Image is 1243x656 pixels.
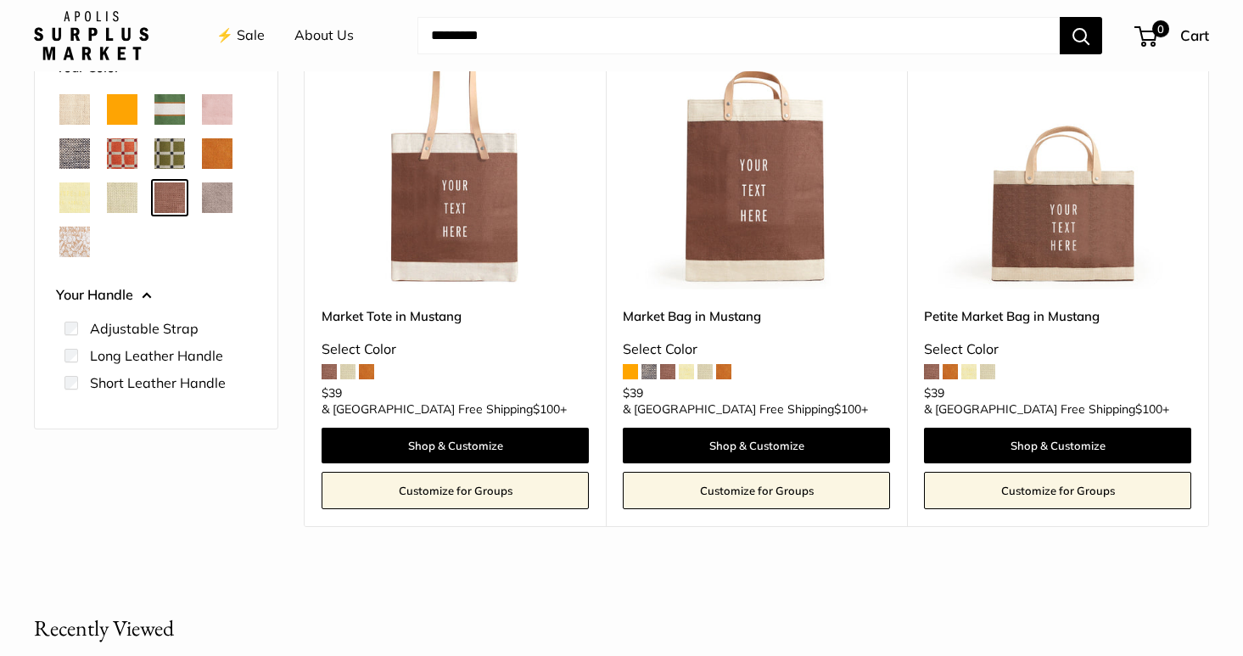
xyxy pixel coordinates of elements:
img: Market Tote in Mustang [322,22,589,289]
span: 0 [1152,20,1169,37]
button: White Porcelain [59,227,90,257]
div: Select Color [924,337,1191,362]
div: Select Color [322,337,589,362]
button: Orange [107,94,137,125]
span: & [GEOGRAPHIC_DATA] Free Shipping + [623,403,868,415]
a: Customize for Groups [623,472,890,509]
button: Chenille Window Brick [107,138,137,169]
a: Shop & Customize [924,428,1191,463]
a: Customize for Groups [924,472,1191,509]
div: Select Color [623,337,890,362]
span: & [GEOGRAPHIC_DATA] Free Shipping + [322,403,567,415]
a: Shop & Customize [322,428,589,463]
span: $100 [533,401,560,417]
img: Market Bag in Mustang [623,22,890,289]
a: 0 Cart [1136,22,1209,49]
h2: Recently Viewed [34,612,174,645]
label: Long Leather Handle [90,345,223,366]
span: $39 [924,385,944,401]
button: Search [1060,17,1102,54]
a: Petite Market Bag in Mustang [924,306,1191,326]
a: Customize for Groups [322,472,589,509]
input: Search... [417,17,1060,54]
img: Apolis: Surplus Market [34,11,148,60]
button: Natural [59,94,90,125]
span: $39 [322,385,342,401]
button: Your Handle [56,283,256,308]
button: Mint Sorbet [107,182,137,213]
span: $100 [1135,401,1162,417]
a: Shop & Customize [623,428,890,463]
button: Mustang [154,182,185,213]
button: Cognac [202,138,232,169]
span: & [GEOGRAPHIC_DATA] Free Shipping + [924,403,1169,415]
a: About Us [294,23,354,48]
button: Blush [202,94,232,125]
span: $39 [623,385,643,401]
button: Chambray [59,138,90,169]
span: Cart [1180,26,1209,44]
label: Short Leather Handle [90,373,226,393]
a: Market Bag in Mustang [623,306,890,326]
a: ⚡️ Sale [216,23,265,48]
img: Petite Market Bag in Mustang [924,22,1191,289]
a: Market Bag in MustangMarket Bag in Mustang [623,22,890,289]
button: Daisy [59,182,90,213]
label: Adjustable Strap [90,318,199,339]
span: $100 [834,401,861,417]
a: Market Tote in Mustang [322,306,589,326]
button: Chenille Window Sage [154,138,185,169]
a: Petite Market Bag in MustangPetite Market Bag in Mustang [924,22,1191,289]
button: Taupe [202,182,232,213]
button: Court Green [154,94,185,125]
a: Market Tote in MustangMarket Tote in Mustang [322,22,589,289]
